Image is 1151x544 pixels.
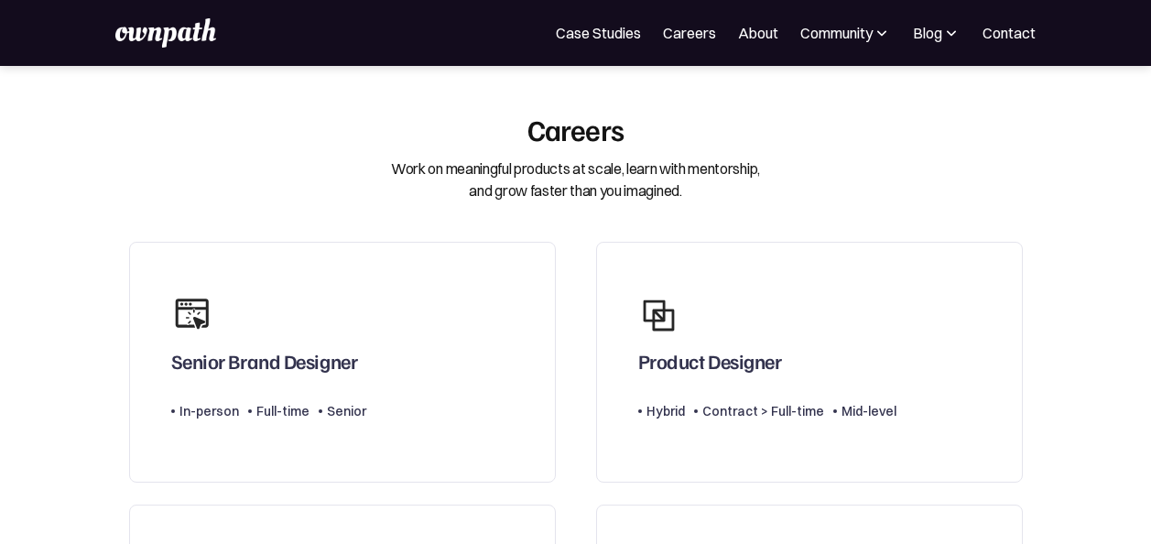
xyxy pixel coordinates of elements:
[638,349,782,373] div: Product Designer
[327,400,366,422] div: Senior
[702,400,824,422] div: Contract > Full-time
[738,22,778,44] a: About
[842,400,896,422] div: Mid-level
[663,22,716,44] a: Careers
[646,400,685,422] div: Hybrid
[556,22,641,44] a: Case Studies
[913,22,961,44] div: Blog
[171,349,358,373] div: Senior Brand Designer
[913,22,942,44] div: Blog
[527,112,624,147] div: Careers
[391,158,760,201] div: Work on meaningful products at scale, learn with mentorship, and grow faster than you imagined.
[800,22,891,44] div: Community
[129,242,556,482] a: Senior Brand DesignerIn-personFull-timeSenior
[256,400,309,422] div: Full-time
[179,400,239,422] div: In-person
[596,242,1023,482] a: Product DesignerHybridContract > Full-timeMid-level
[800,22,873,44] div: Community
[983,22,1036,44] a: Contact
